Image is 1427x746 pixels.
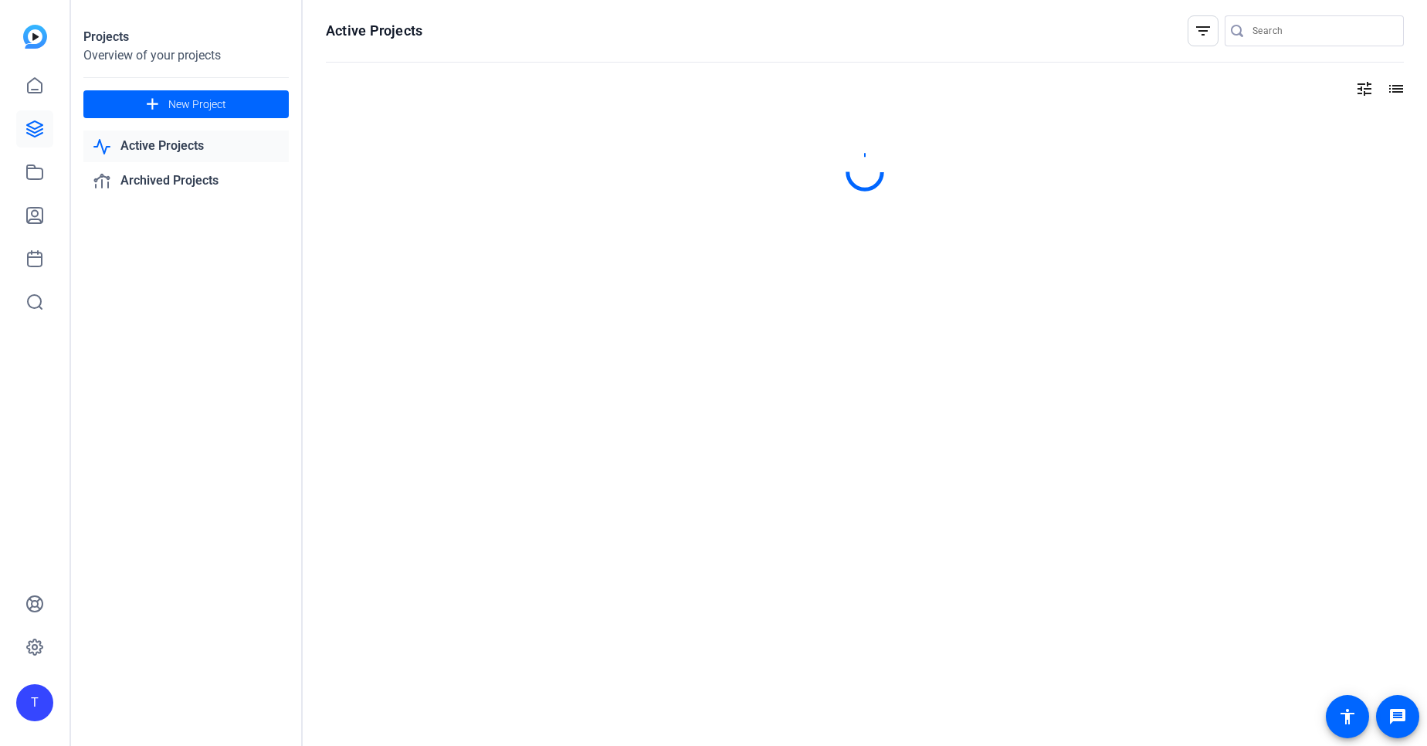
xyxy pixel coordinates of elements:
mat-icon: add [143,95,162,114]
mat-icon: list [1385,80,1404,98]
div: Overview of your projects [83,46,289,65]
img: blue-gradient.svg [23,25,47,49]
button: New Project [83,90,289,118]
mat-icon: filter_list [1194,22,1212,40]
span: New Project [168,97,226,113]
mat-icon: tune [1355,80,1374,98]
div: Projects [83,28,289,46]
div: T [16,684,53,721]
mat-icon: message [1388,707,1407,726]
a: Active Projects [83,131,289,162]
a: Archived Projects [83,165,289,197]
input: Search [1252,22,1391,40]
mat-icon: accessibility [1338,707,1357,726]
h1: Active Projects [326,22,422,40]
